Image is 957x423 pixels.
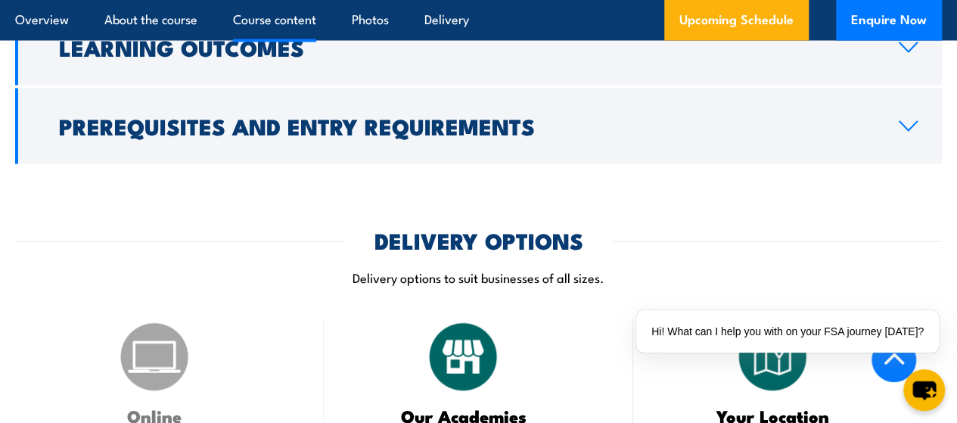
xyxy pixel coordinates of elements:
h2: DELIVERY OPTIONS [374,230,583,250]
div: Hi! What can I help you with on your FSA journey [DATE]? [636,310,939,353]
a: Prerequisites and Entry Requirements [15,89,942,164]
h2: Prerequisites and Entry Requirements [59,116,875,135]
button: chat-button [903,369,945,411]
a: Learning Outcomes [15,10,942,86]
h2: Learning Outcomes [59,37,875,57]
p: Delivery options to suit businesses of all sizes. [15,269,942,286]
